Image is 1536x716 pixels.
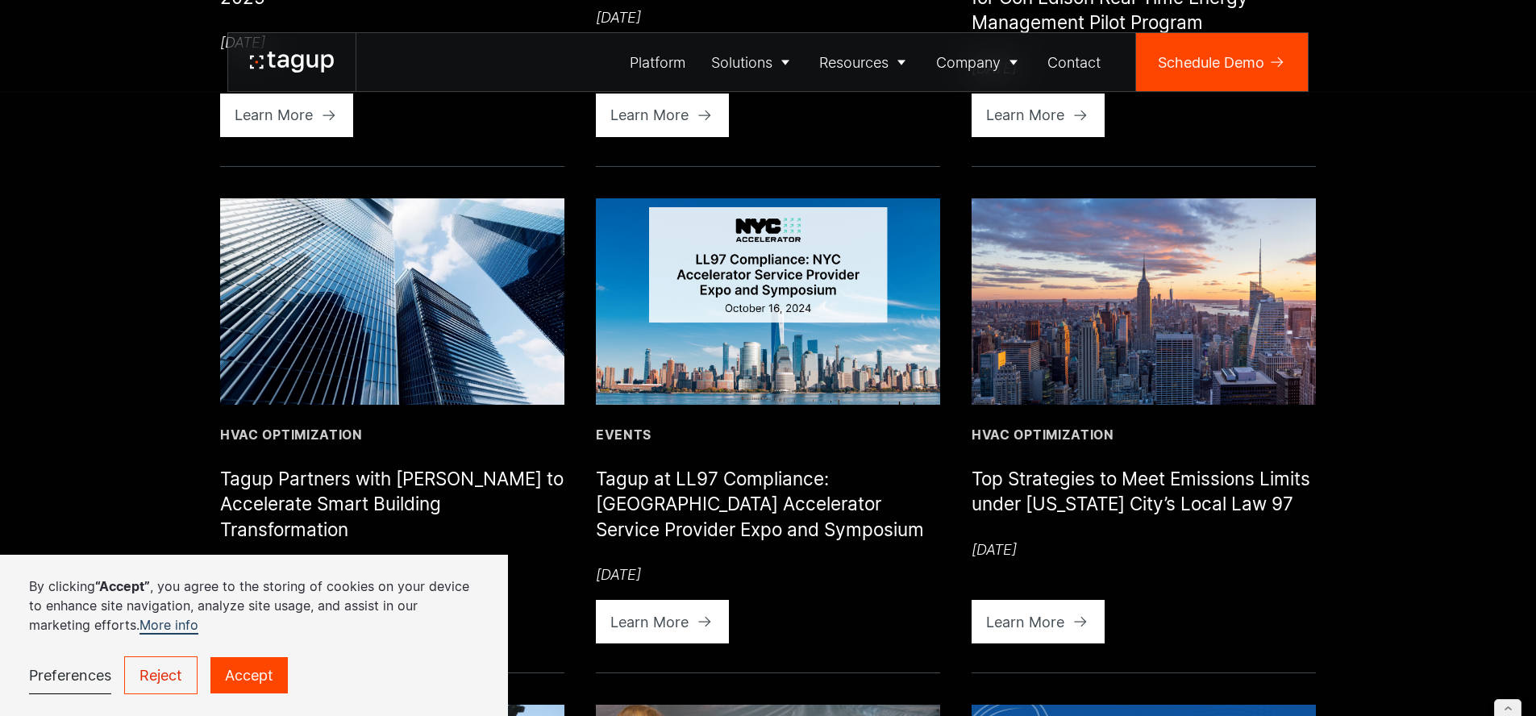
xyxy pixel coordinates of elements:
div: Contact [1047,52,1101,73]
img: Tagup and Neeve partner to accelerate smart building transformation [220,198,564,405]
p: By clicking , you agree to the storing of cookies on your device to enhance site navigation, anal... [29,577,479,635]
a: More info [139,617,198,635]
div: HVAC Optimization [220,427,564,444]
h1: Tagup Partners with [PERSON_NAME] to Accelerate Smart Building Transformation [220,466,564,543]
a: Solutions [698,33,807,91]
div: [DATE] [596,564,940,585]
a: Learn More [220,94,353,137]
a: Learn More [972,600,1105,643]
a: Learn More [596,94,729,137]
div: Schedule Demo [1158,52,1264,73]
div: Learn More [235,104,313,126]
a: Contact [1035,33,1114,91]
a: Accept [210,657,288,693]
a: Schedule Demo [1136,33,1308,91]
h1: Tagup at LL97 Compliance: [GEOGRAPHIC_DATA] Accelerator Service Provider Expo and Symposium [596,466,940,543]
div: Solutions [711,52,772,73]
div: [DATE] [972,539,1316,560]
strong: “Accept” [95,578,150,594]
div: Learn More [986,104,1064,126]
div: Resources [819,52,889,73]
a: Platform [618,33,699,91]
h1: Top Strategies to Meet Emissions Limits under [US_STATE] City’s Local Law 97 [972,466,1316,517]
div: HVAC Optimization [972,427,1316,444]
div: Learn More [986,611,1064,633]
div: Company [936,52,1001,73]
a: Preferences [29,657,111,694]
div: Learn More [610,104,689,126]
a: Learn More [972,94,1105,137]
a: Learn More [596,600,729,643]
a: Reject [124,656,198,694]
div: Platform [630,52,685,73]
a: Company [923,33,1035,91]
img: Top Strategies to Meet Emissions Limits under New York City’s Local Law 97 [972,198,1316,405]
div: Events [596,427,940,444]
div: Learn More [610,611,689,633]
a: Resources [807,33,924,91]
